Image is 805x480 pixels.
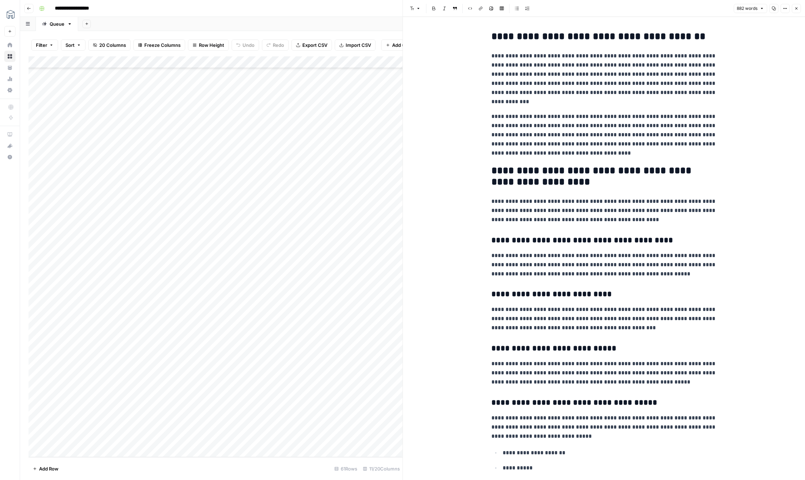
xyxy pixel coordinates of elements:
[302,42,327,49] span: Export CSV
[36,17,78,31] a: Queue
[4,6,15,23] button: Workspace: MESA
[346,42,371,49] span: Import CSV
[133,39,185,51] button: Freeze Columns
[4,140,15,151] button: What's new?
[29,463,63,474] button: Add Row
[232,39,259,51] button: Undo
[392,42,419,49] span: Add Column
[273,42,284,49] span: Redo
[335,39,376,51] button: Import CSV
[50,20,64,27] div: Queue
[39,465,58,472] span: Add Row
[4,129,15,140] a: AirOps Academy
[4,151,15,163] button: Help + Support
[291,39,332,51] button: Export CSV
[262,39,289,51] button: Redo
[360,463,403,474] div: 11/20 Columns
[734,4,767,13] button: 882 words
[5,141,15,151] div: What's new?
[99,42,126,49] span: 20 Columns
[243,42,254,49] span: Undo
[4,39,15,51] a: Home
[144,42,181,49] span: Freeze Columns
[381,39,424,51] button: Add Column
[4,62,15,73] a: Your Data
[4,8,17,21] img: MESA Logo
[61,39,86,51] button: Sort
[4,73,15,85] a: Usage
[36,42,47,49] span: Filter
[31,39,58,51] button: Filter
[4,85,15,96] a: Settings
[332,463,360,474] div: 61 Rows
[4,51,15,62] a: Browse
[88,39,131,51] button: 20 Columns
[199,42,224,49] span: Row Height
[737,5,757,12] span: 882 words
[65,42,75,49] span: Sort
[188,39,229,51] button: Row Height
